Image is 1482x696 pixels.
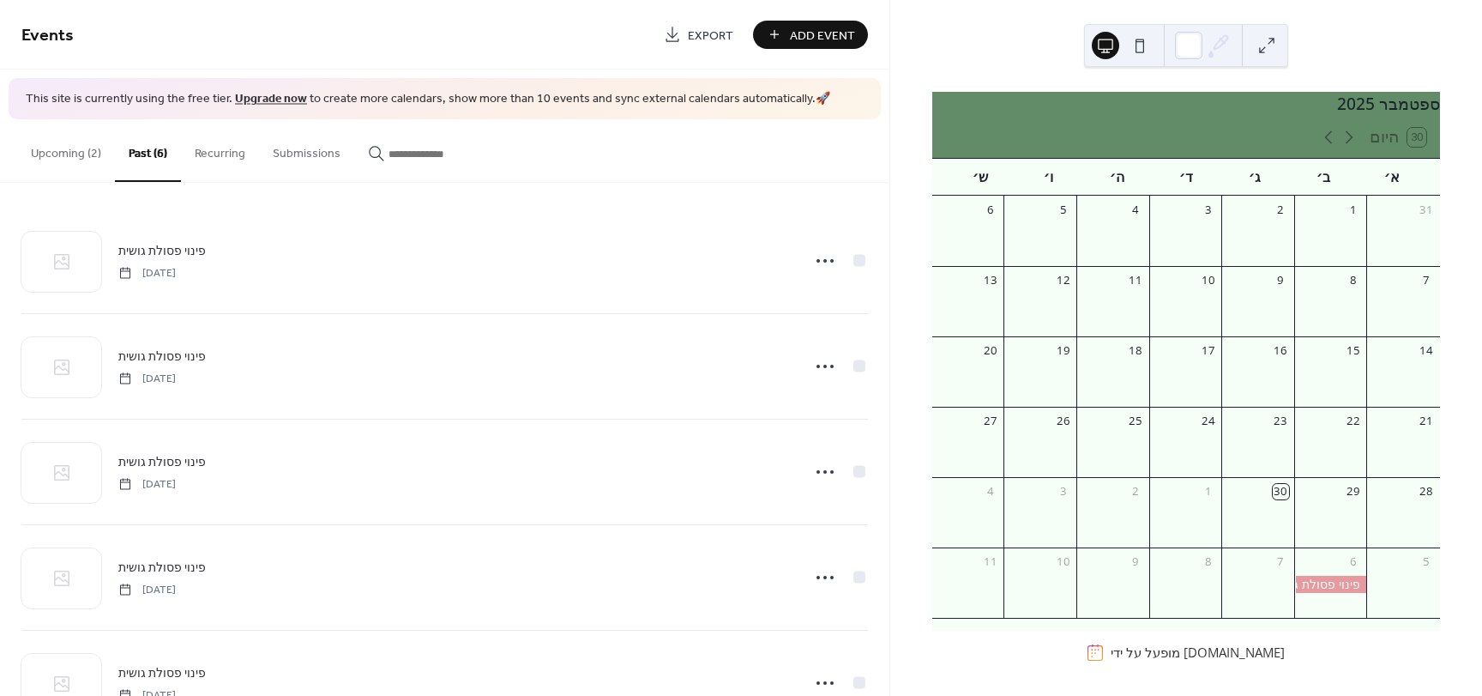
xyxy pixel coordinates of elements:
div: ב׳ [1289,159,1358,196]
span: פינוי פסולת גושית [118,453,206,471]
span: This site is currently using the free tier. to create more calendars, show more than 10 events an... [26,91,830,108]
div: 20 [983,342,998,358]
div: 7 [1273,554,1288,570]
div: 8 [1346,272,1361,287]
span: [DATE] [118,476,176,492]
button: Recurring [181,119,259,180]
div: 15 [1346,342,1361,358]
div: 1 [1201,484,1216,499]
div: 26 [1055,413,1070,428]
div: 5 [1418,554,1433,570]
div: 19 [1055,342,1070,358]
div: 3 [1055,484,1070,499]
span: פינוי פסולת גושית [118,348,206,366]
div: 13 [983,272,998,287]
a: פינוי פסולת גושית [118,452,206,472]
div: 6 [1346,554,1361,570]
button: Past (6) [115,119,181,182]
div: 10 [1055,554,1070,570]
div: 9 [1273,272,1288,287]
a: Export [651,21,746,49]
a: פינוי פסולת גושית [118,558,206,578]
span: פינוי פסולת גושית [118,664,206,682]
div: 25 [1128,413,1143,428]
a: פינוי פסולת גושית [118,663,206,683]
span: [DATE] [118,265,176,281]
div: מופעל על ידי [1111,645,1285,662]
div: 9 [1128,554,1143,570]
div: 6 [983,202,998,217]
div: 30 [1273,484,1288,499]
div: 11 [1128,272,1143,287]
div: 21 [1418,413,1433,428]
div: 24 [1201,413,1216,428]
div: 14 [1418,342,1433,358]
div: 7 [1418,272,1433,287]
div: 28 [1418,484,1433,499]
a: [DOMAIN_NAME] [1184,645,1285,662]
div: 4 [983,484,998,499]
div: 4 [1128,202,1143,217]
span: Export [688,27,733,45]
div: 3 [1201,202,1216,217]
a: פינוי פסולת גושית [118,241,206,261]
div: 11 [983,554,998,570]
div: ג׳ [1220,159,1289,196]
div: 23 [1273,413,1288,428]
div: 12 [1055,272,1070,287]
button: Upcoming (2) [17,119,115,180]
span: Add Event [790,27,855,45]
button: Submissions [259,119,354,180]
div: ו׳ [1015,159,1083,196]
div: ספטמבר 2025 [932,92,1440,117]
div: 1 [1346,202,1361,217]
div: 10 [1201,272,1216,287]
span: פינוי פסולת גושית [118,242,206,260]
div: 16 [1273,342,1288,358]
div: 5 [1055,202,1070,217]
div: א׳ [1358,159,1426,196]
div: ד׳ [1152,159,1220,196]
a: פינוי פסולת גושית [118,347,206,366]
div: 29 [1346,484,1361,499]
div: 27 [983,413,998,428]
div: 31 [1418,202,1433,217]
a: Upgrade now [235,88,307,111]
span: [DATE] [118,371,176,386]
div: פינוי פסולת גושית [1295,576,1368,593]
span: Events [21,19,74,52]
div: 17 [1201,342,1216,358]
div: 18 [1128,342,1143,358]
div: 2 [1128,484,1143,499]
div: ש׳ [946,159,1015,196]
button: Add Event [753,21,868,49]
span: [DATE] [118,582,176,597]
div: 22 [1346,413,1361,428]
div: 2 [1273,202,1288,217]
div: ה׳ [1083,159,1152,196]
span: פינוי פסולת גושית [118,559,206,577]
div: 8 [1201,554,1216,570]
